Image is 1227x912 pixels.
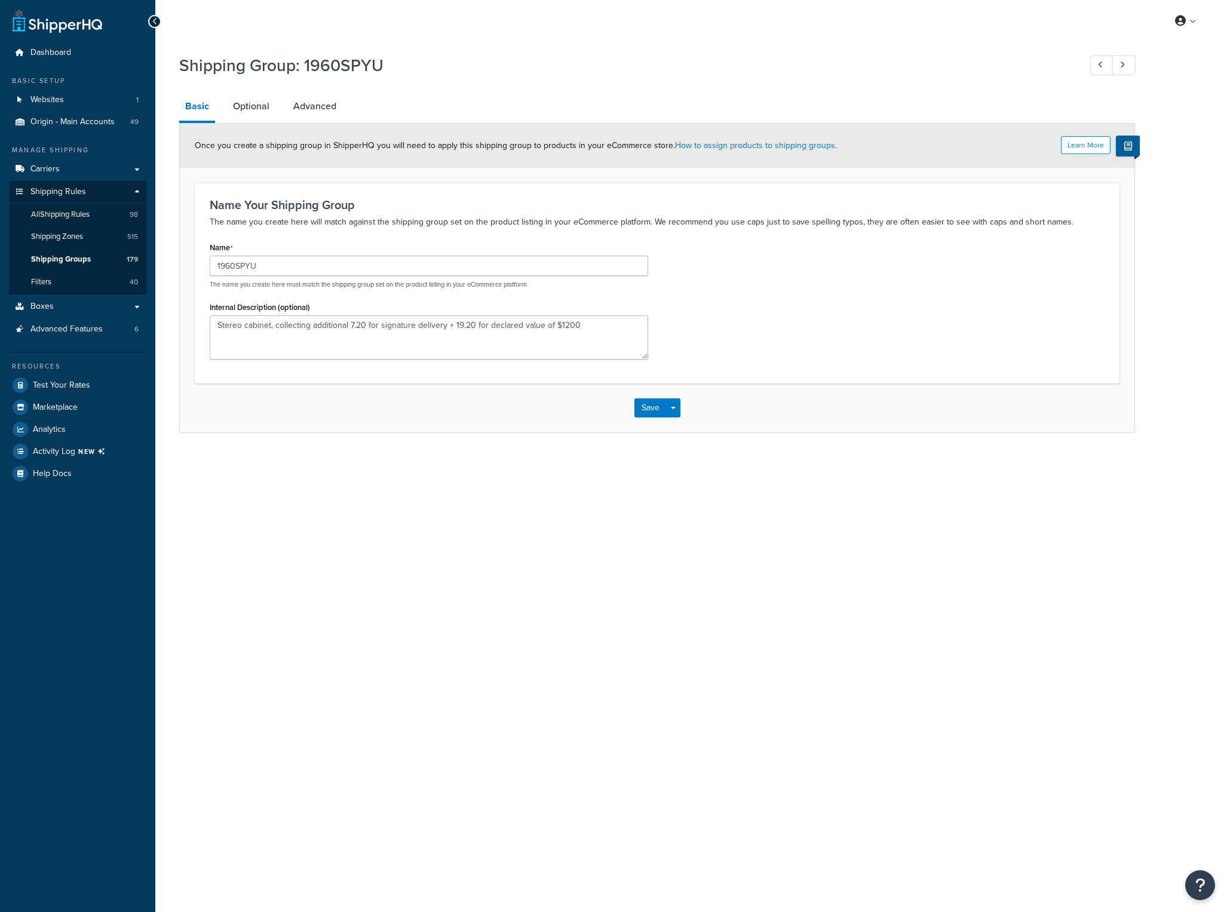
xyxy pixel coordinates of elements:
div: Resources [9,361,146,371]
button: Show Help Docs [1116,136,1140,156]
h3: Name Your Shipping Group [210,198,1105,211]
a: Basic [179,92,215,123]
a: Dashboard [9,42,146,64]
span: Test Your Rates [33,380,90,391]
div: Basic Setup [9,76,146,86]
span: 6 [134,324,139,334]
a: Origin - Main Accounts49 [9,111,146,133]
a: Shipping Rules [9,181,146,203]
span: 49 [130,117,139,127]
a: Websites1 [9,89,146,111]
p: The name you create here will match against the shipping group set on the product listing in your... [210,215,1105,229]
a: Shipping Groups179 [9,248,146,271]
span: Dashboard [30,48,71,58]
span: Activity Log [33,444,110,459]
a: Previous Record [1090,56,1113,75]
span: 40 [130,277,138,287]
a: Next Record [1112,56,1136,75]
li: [object Object] [9,441,146,462]
span: Shipping Groups [31,254,91,265]
textarea: Stereo cabinet, collecting additional 7.20 for signature delivery + 19.20 for declared value of $... [210,315,648,360]
li: Websites [9,89,146,111]
a: Analytics [9,419,146,440]
span: All Shipping Rules [31,210,90,220]
a: Optional [227,92,275,121]
li: Advanced Features [9,318,146,340]
li: Shipping Rules [9,181,146,294]
a: How to assign products to shipping groups [675,139,835,152]
span: 515 [127,232,138,242]
a: Boxes [9,296,146,318]
p: The name you create here must match the shipping group set on the product listing in your eCommer... [210,280,648,289]
span: Boxes [30,302,54,312]
h1: Shipping Group: 1960SPYU [179,54,1068,77]
li: Shipping Groups [9,248,146,271]
a: Advanced [287,92,342,121]
span: 98 [130,210,138,220]
div: Manage Shipping [9,145,146,155]
a: AllShipping Rules98 [9,204,146,226]
span: 179 [127,254,138,265]
span: Marketplace [33,403,78,413]
a: Marketplace [9,397,146,418]
a: Carriers [9,158,146,180]
label: Internal Description (optional) [210,303,310,312]
a: Activity LogNEW [9,441,146,462]
li: Shipping Zones [9,226,146,248]
span: Analytics [33,425,66,435]
a: Advanced Features6 [9,318,146,340]
li: Origin - Main Accounts [9,111,146,133]
a: Filters40 [9,271,146,293]
span: Shipping Zones [31,232,83,242]
span: Once you create a shipping group in ShipperHQ you will need to apply this shipping group to produ... [195,139,837,152]
span: Origin - Main Accounts [30,117,115,127]
label: Name [210,243,233,253]
span: Websites [30,95,64,105]
span: Advanced Features [30,324,103,334]
a: Test Your Rates [9,374,146,396]
span: 1 [136,95,139,105]
span: Shipping Rules [30,187,86,197]
a: Help Docs [9,463,146,484]
button: Learn More [1061,136,1111,154]
button: Open Resource Center [1185,870,1215,900]
span: NEW [78,447,110,456]
button: Save [634,398,667,417]
span: Filters [31,277,51,287]
span: Help Docs [33,469,72,479]
li: Filters [9,271,146,293]
span: Carriers [30,164,60,174]
a: Shipping Zones515 [9,226,146,248]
